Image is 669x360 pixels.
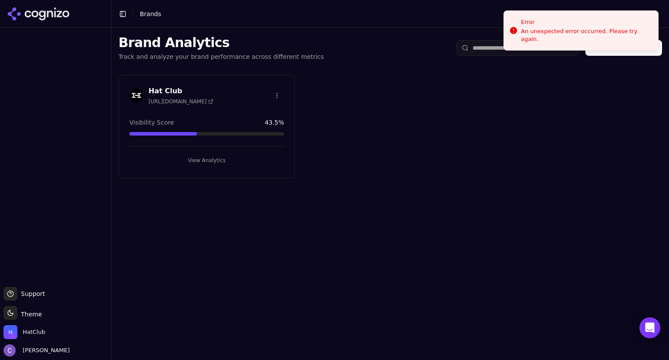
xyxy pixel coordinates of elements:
[17,289,45,298] span: Support
[639,317,660,338] div: Open Intercom Messenger
[265,118,284,127] span: 43.5 %
[140,10,161,17] span: Brands
[17,311,42,318] span: Theme
[140,10,161,18] nav: breadcrumb
[118,35,324,51] h1: Brand Analytics
[3,325,17,339] img: HatClub
[3,325,45,339] button: Open organization switcher
[521,27,651,43] div: An unexpected error occurred. Please try again.
[149,98,213,105] span: [URL][DOMAIN_NAME]
[23,328,45,336] span: HatClub
[129,88,143,102] img: Hat Club
[129,153,284,167] button: View Analytics
[149,86,213,96] h3: Hat Club
[19,346,70,354] span: [PERSON_NAME]
[521,18,651,27] div: Error
[3,344,70,357] button: Open user button
[118,52,324,61] p: Track and analyze your brand performance across different metrics
[129,118,174,127] span: Visibility Score
[3,344,16,357] img: Chris Hayes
